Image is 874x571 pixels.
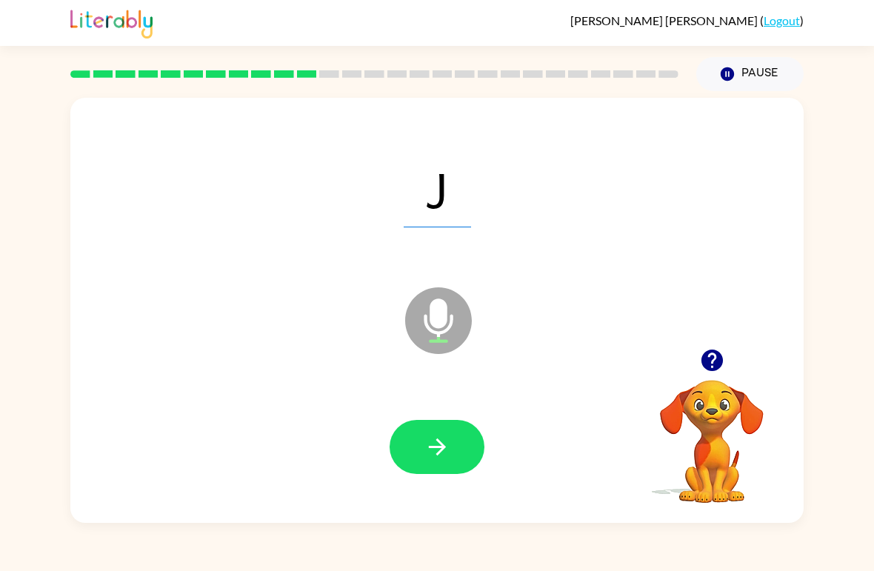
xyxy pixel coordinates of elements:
[638,357,786,505] video: Your browser must support playing .mp4 files to use Literably. Please try using another browser.
[404,150,471,227] span: J
[696,57,804,91] button: Pause
[570,13,760,27] span: [PERSON_NAME] [PERSON_NAME]
[70,6,153,39] img: Literably
[570,13,804,27] div: ( )
[764,13,800,27] a: Logout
